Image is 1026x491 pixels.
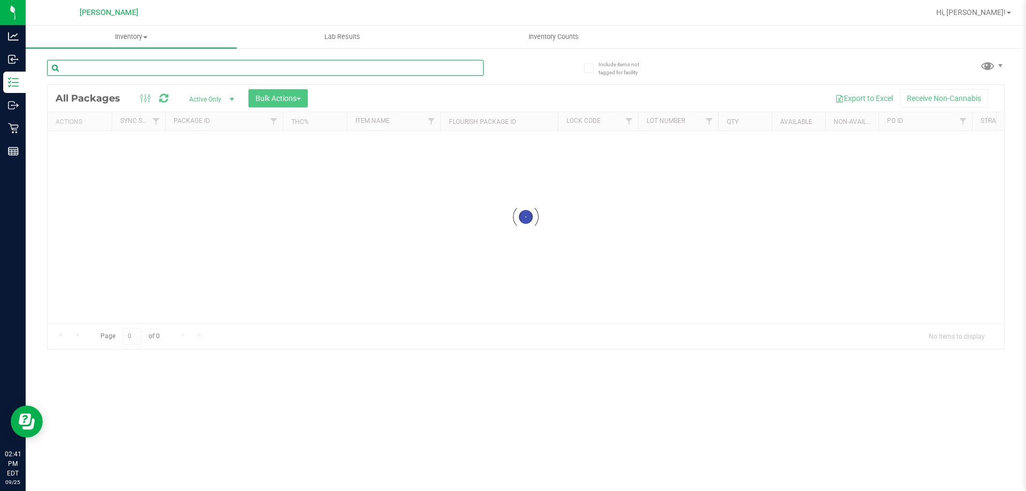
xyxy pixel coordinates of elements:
[11,406,43,438] iframe: Resource center
[26,32,237,42] span: Inventory
[310,32,375,42] span: Lab Results
[80,8,138,17] span: [PERSON_NAME]
[448,26,659,48] a: Inventory Counts
[26,26,237,48] a: Inventory
[8,123,19,134] inline-svg: Retail
[5,449,21,478] p: 02:41 PM EDT
[8,77,19,88] inline-svg: Inventory
[8,146,19,157] inline-svg: Reports
[5,478,21,486] p: 09/25
[8,54,19,65] inline-svg: Inbound
[47,60,484,76] input: Search Package ID, Item Name, SKU, Lot or Part Number...
[598,60,652,76] span: Include items not tagged for facility
[936,8,1006,17] span: Hi, [PERSON_NAME]!
[514,32,593,42] span: Inventory Counts
[8,31,19,42] inline-svg: Analytics
[237,26,448,48] a: Lab Results
[8,100,19,111] inline-svg: Outbound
